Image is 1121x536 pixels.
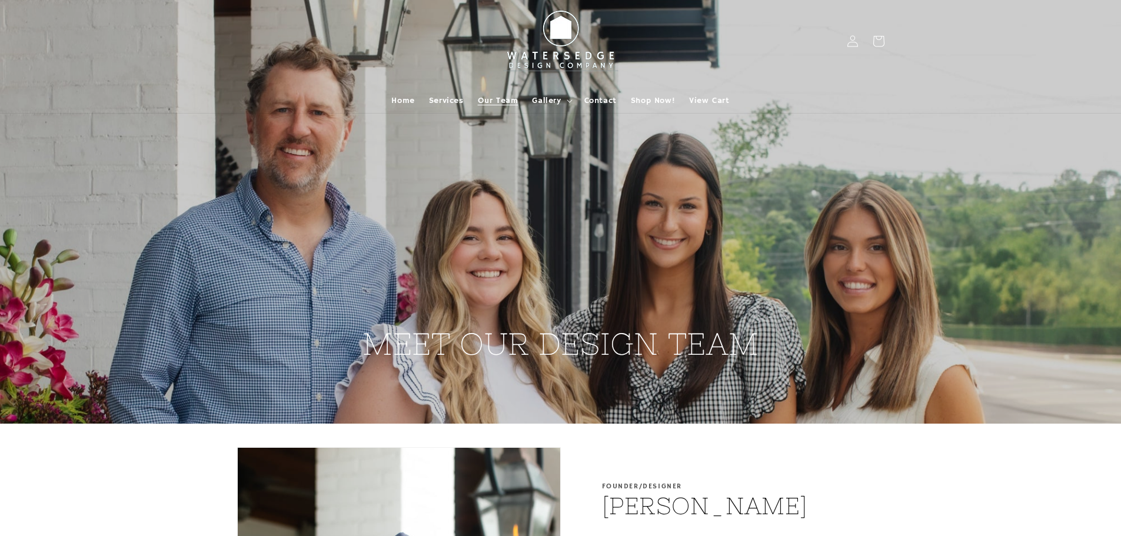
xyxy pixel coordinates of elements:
a: Services [422,88,471,113]
span: Shop Now! [631,95,675,106]
span: Gallery [532,95,561,106]
h2: [PERSON_NAME] [602,491,808,521]
a: View Cart [682,88,736,113]
span: View Cart [689,95,729,106]
a: Contact [577,88,624,113]
h2: MEET OUR DESIGN TEAM [362,59,759,364]
span: Our Team [478,95,518,106]
p: Founder/Designer [602,482,683,491]
a: Our Team [471,88,525,113]
a: Home [384,88,421,113]
img: Watersedge Design Co [496,5,626,78]
span: Contact [584,95,617,106]
span: Services [429,95,464,106]
summary: Gallery [525,88,577,113]
a: Shop Now! [624,88,682,113]
span: Home [391,95,414,106]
